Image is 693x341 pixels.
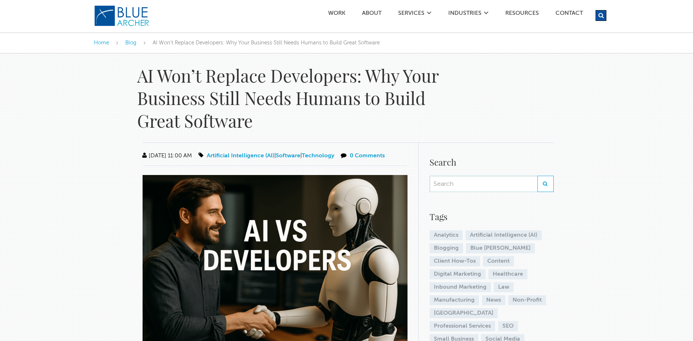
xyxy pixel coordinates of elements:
h4: Tags [430,210,554,223]
a: Home [94,40,109,45]
input: Search [430,176,537,192]
a: Professional Services [430,321,495,331]
a: Non-Profit [508,295,546,305]
a: [GEOGRAPHIC_DATA] [430,308,498,318]
a: News [482,295,505,305]
a: Blog [125,40,136,45]
a: Industries [448,10,482,18]
a: SEO [498,321,518,331]
a: Work [328,10,346,18]
h1: AI Won’t Replace Developers: Why Your Business Still Needs Humans to Build Great Software [137,64,469,132]
span: AI Won’t Replace Developers: Why Your Business Still Needs Humans to Build Great Software [153,40,380,45]
a: Resources [505,10,539,18]
a: Technology [302,153,334,159]
a: Client How-Tos [430,256,480,266]
a: 0 Comments [350,153,385,159]
a: Artificial Intelligence (AI) [207,153,274,159]
a: Blogging [430,243,463,253]
a: Inbound Marketing [430,282,491,292]
img: Blue Archer Logo [94,5,150,27]
a: Contact [555,10,583,18]
span: | | [197,153,336,159]
a: Digital Marketing [430,269,485,279]
a: SERVICES [398,10,425,18]
a: ABOUT [362,10,382,18]
a: Manufacturing [430,295,479,305]
a: Law [494,282,514,292]
a: Content [483,256,514,266]
a: Software [276,153,300,159]
span: [DATE] 11:00 AM [141,153,192,159]
h4: Search [430,156,554,169]
a: Healthcare [488,269,527,279]
a: Artificial Intelligence (AI) [466,230,542,240]
a: Analytics [430,230,463,240]
a: Blue [PERSON_NAME] [466,243,535,253]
